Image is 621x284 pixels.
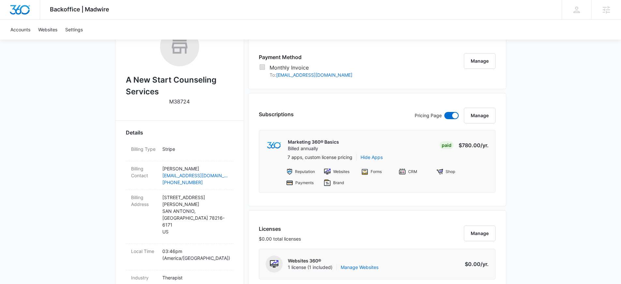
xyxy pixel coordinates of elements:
p: Billed annually [288,145,339,152]
button: Manage [464,226,495,241]
p: Marketing 360® Basics [288,139,339,145]
p: Reputation [295,169,314,175]
h3: Subscriptions [259,110,294,118]
p: Websites 360® [288,258,378,264]
p: Payments [295,180,313,186]
dt: Billing Contact [131,165,157,179]
a: Websites [34,20,61,39]
p: 7 apps, custom license pricing [288,154,352,161]
dt: Local Time [131,248,157,255]
a: [EMAIL_ADDRESS][DOMAIN_NAME] [276,72,352,78]
p: CRM [408,169,417,175]
div: Billing Address[STREET_ADDRESS][PERSON_NAME]SAN ANTONIO,[GEOGRAPHIC_DATA] 78216-6171US [126,190,233,244]
p: $0.00 total licenses [259,235,301,242]
span: /yr. [481,142,489,149]
span: Details [126,129,143,136]
div: Billing TypeStripe [126,142,233,161]
p: $780.00 [458,141,489,149]
p: Forms [371,169,382,175]
dt: Billing Type [131,146,157,152]
a: Manage Websites [341,264,378,271]
p: [PERSON_NAME] [162,165,228,172]
div: Billing Contact[PERSON_NAME][EMAIL_ADDRESS][DOMAIN_NAME][PHONE_NUMBER] [126,161,233,190]
a: Accounts [7,20,34,39]
p: Websites [333,169,349,175]
p: Pricing Page [415,112,442,119]
p: $0.00 [458,260,489,268]
p: 03:46pm ( America/[GEOGRAPHIC_DATA] ) [162,248,228,261]
a: [EMAIL_ADDRESS][DOMAIN_NAME] [162,172,228,179]
p: Therapist [162,274,228,281]
p: [STREET_ADDRESS][PERSON_NAME] SAN ANTONIO , [GEOGRAPHIC_DATA] 78216-6171 US [162,194,228,235]
div: Paid [440,141,453,149]
span: Backoffice | Madwire [50,6,109,13]
a: Settings [61,20,87,39]
a: [PHONE_NUMBER] [162,179,228,186]
h3: Licenses [259,225,301,233]
dt: Industry [131,274,157,281]
button: Manage [464,53,495,69]
p: Monthly Invoice [270,64,352,71]
p: Brand [333,180,344,186]
p: M38724 [169,98,190,105]
h3: Payment Method [259,53,352,61]
p: To: [270,71,352,78]
button: Hide Apps [361,154,383,161]
div: Local Time03:46pm (America/[GEOGRAPHIC_DATA]) [126,244,233,270]
span: /yr. [481,261,489,267]
button: Manage [464,108,495,123]
p: Stripe [162,146,228,152]
img: marketing360Logo [267,142,281,149]
h2: A New Start Counseling Services [126,74,233,98]
span: 1 license (1 included) [288,264,378,271]
dt: Billing Address [131,194,157,208]
p: Shop [446,169,455,175]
